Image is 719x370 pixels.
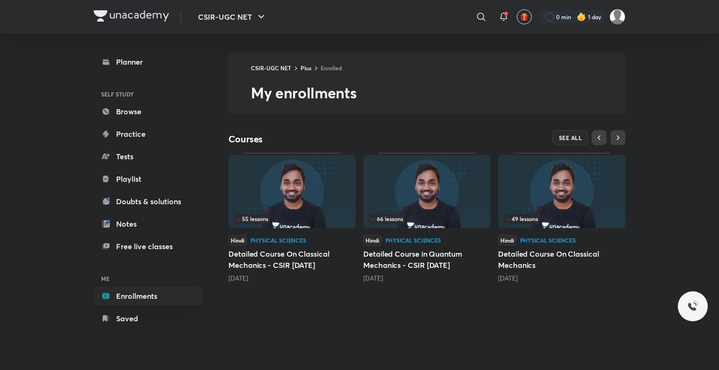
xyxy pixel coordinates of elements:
h4: Courses [228,133,427,145]
div: Detailed Course On Classical Mechanics [498,153,625,283]
img: Thumbnail [498,155,625,228]
a: Planner [94,52,202,71]
div: infosection [234,214,350,224]
img: Company Logo [94,10,169,22]
h5: Detailed Course in Quantum Mechanics - CSIR [DATE] [363,248,491,271]
img: Ankit [609,9,625,25]
div: infocontainer [234,214,350,224]
div: infocontainer [504,214,620,224]
button: SEE ALL [553,130,588,145]
div: left [504,214,620,224]
div: 2 months ago [228,274,356,283]
a: Free live classes [94,237,202,256]
div: Detailed Course in Quantum Mechanics - CSIR Jun'25 [363,153,491,283]
a: Company Logo [94,10,169,24]
div: 5 months ago [363,274,491,283]
img: streak [577,12,586,22]
img: Thumbnail [228,155,356,228]
a: Doubts & solutions [94,192,202,211]
span: Hindi [228,235,247,245]
button: avatar [517,9,532,24]
h5: Detailed Course On Classical Mechanics [498,248,625,271]
a: Browse [94,102,202,121]
div: 11 months ago [498,274,625,283]
img: avatar [520,13,528,21]
div: infocontainer [369,214,485,224]
a: Tests [94,147,202,166]
span: 66 lessons [371,216,403,222]
a: Saved [94,309,202,328]
div: Detailed Course On Classical Mechanics - CSIR June 2025 [228,153,356,283]
div: Physical Sciences [520,237,576,243]
span: Hindi [498,235,516,245]
span: SEE ALL [559,134,582,141]
span: 55 lessons [236,216,268,222]
h2: My enrollments [251,83,625,102]
span: Hindi [363,235,382,245]
img: Thumbnail [363,155,491,228]
a: Practice [94,125,202,143]
img: ttu [687,301,698,312]
div: Physical Sciences [385,237,441,243]
div: left [369,214,485,224]
h6: ME [94,271,202,287]
div: infosection [369,214,485,224]
a: Enrollments [94,287,202,305]
div: left [234,214,350,224]
a: Notes [94,215,202,233]
a: Plus [301,64,311,72]
a: Enrolled [321,64,342,72]
a: Playlist [94,170,202,188]
h6: SELF STUDY [94,86,202,102]
div: Physical Sciences [250,237,306,243]
div: infosection [504,214,620,224]
h5: Detailed Course On Classical Mechanics - CSIR [DATE] [228,248,356,271]
button: CSIR-UGC NET [192,7,272,26]
span: 49 lessons [506,216,538,222]
a: CSIR-UGC NET [251,64,291,72]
